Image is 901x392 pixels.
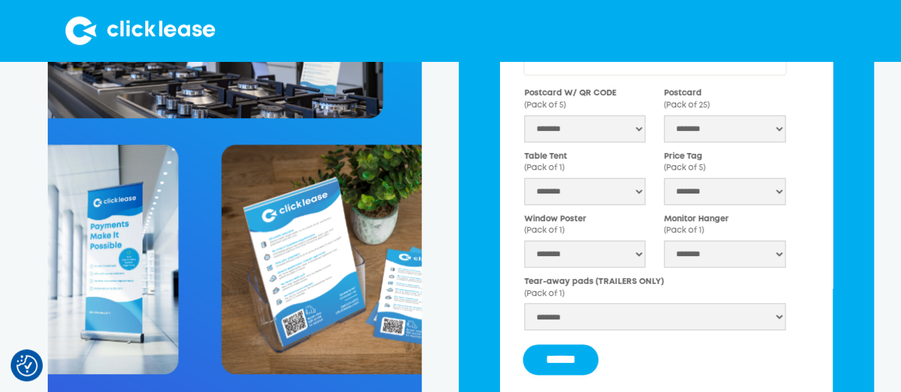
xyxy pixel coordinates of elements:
label: Postcard W/ QR CODE [524,88,645,111]
span: (Pack of 1) [664,227,704,234]
img: Clicklease logo [66,16,215,45]
label: Tear-away pads (TRAILERS ONLY) [524,276,786,300]
label: Postcard [664,88,785,111]
span: (Pack of 5) [664,164,705,171]
span: (Pack of 1) [524,164,564,171]
span: (Pack of 1) [524,290,564,297]
label: Window Poster [524,213,645,237]
button: Consent Preferences [16,355,38,376]
img: Revisit consent button [16,355,38,376]
span: (Pack of 5) [524,102,566,109]
label: Monitor Hanger [664,213,785,237]
span: (Pack of 1) [524,227,564,234]
label: Price Tag [664,151,785,174]
label: Table Tent [524,151,645,174]
span: (Pack of 25) [664,102,709,109]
